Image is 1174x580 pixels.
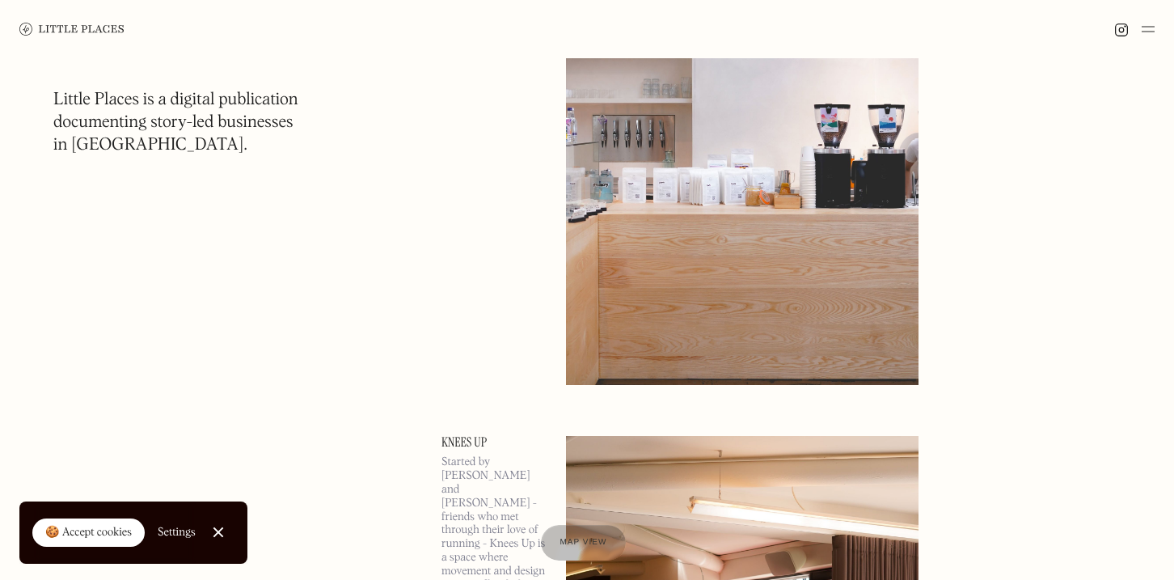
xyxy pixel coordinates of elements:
a: Knees Up [441,436,547,449]
div: Close Cookie Popup [217,532,218,533]
div: Settings [158,527,196,538]
a: Close Cookie Popup [202,516,234,548]
a: Settings [158,514,196,551]
span: Map view [560,538,607,547]
h1: Little Places is a digital publication documenting story-led businesses in [GEOGRAPHIC_DATA]. [53,89,298,157]
a: 🍪 Accept cookies [32,519,145,548]
a: Map view [541,525,627,561]
div: 🍪 Accept cookies [45,525,132,541]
